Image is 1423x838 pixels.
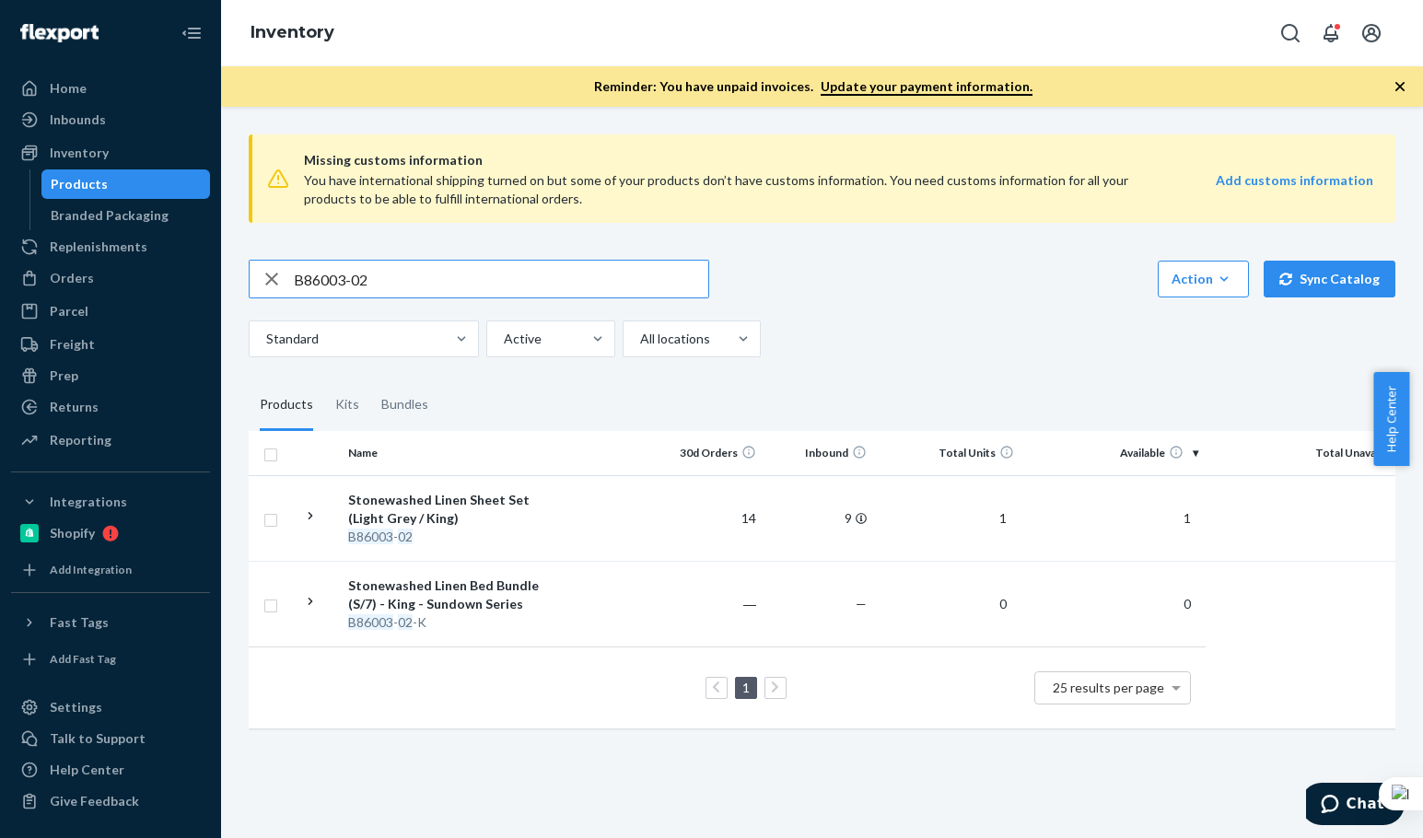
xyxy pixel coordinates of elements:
div: Talk to Support [50,729,146,748]
a: Products [41,169,211,199]
div: - [348,528,541,546]
div: Shopify [50,524,95,542]
span: Missing customs information [304,149,1373,171]
a: Add customs information [1216,171,1373,208]
a: Returns [11,392,210,422]
button: Open notifications [1312,15,1349,52]
div: Action [1172,270,1235,288]
a: Orders [11,263,210,293]
div: Fast Tags [50,613,109,632]
button: Sync Catalog [1264,261,1395,297]
button: Give Feedback [11,786,210,816]
button: Action [1158,261,1249,297]
div: Freight [50,335,95,354]
button: Open Search Box [1272,15,1309,52]
input: All locations [638,330,640,348]
div: Prep [50,367,78,385]
a: Help Center [11,755,210,785]
span: — [856,596,867,611]
button: Integrations [11,487,210,517]
button: Close Navigation [173,15,210,52]
div: Integrations [50,493,127,511]
td: 9 [764,475,874,561]
a: Replenishments [11,232,210,262]
a: Page 1 is your current page [739,680,753,695]
span: 0 [1176,596,1198,611]
a: Reporting [11,425,210,455]
th: Name [341,431,548,475]
span: 25 results per page [1053,680,1164,695]
button: Open account menu [1353,15,1390,52]
iframe: Opens a widget where you can chat to one of our agents [1306,783,1405,829]
button: Help Center [1373,372,1409,466]
th: Total Units [874,431,1021,475]
td: ― [653,561,764,646]
div: Products [260,379,313,431]
a: Settings [11,693,210,722]
button: Fast Tags [11,608,210,637]
div: Stonewashed Linen Bed Bundle (S/7) - King - Sundown Series [348,576,541,613]
a: Shopify [11,518,210,548]
span: 0 [992,596,1014,611]
img: Flexport logo [20,24,99,42]
input: Search inventory by name or sku [294,261,708,297]
div: - -K [348,613,541,632]
em: 02 [398,614,413,630]
div: Parcel [50,302,88,320]
div: Kits [335,379,359,431]
a: Add Integration [11,555,210,585]
td: 14 [653,475,764,561]
em: 02 [398,529,413,544]
ol: breadcrumbs [236,6,349,60]
div: Replenishments [50,238,147,256]
span: 1 [1176,510,1198,526]
a: Home [11,74,210,103]
p: Reminder: You have unpaid invoices. [594,77,1032,96]
th: 30d Orders [653,431,764,475]
th: Inbound [764,431,874,475]
div: Settings [50,698,102,716]
div: Home [50,79,87,98]
a: Inbounds [11,105,210,134]
a: Inventory [251,22,334,42]
div: Inventory [50,144,109,162]
button: Talk to Support [11,724,210,753]
em: B86003 [348,529,393,544]
span: 1 [992,510,1014,526]
a: Branded Packaging [41,201,211,230]
div: You have international shipping turned on but some of your products don’t have customs informatio... [304,171,1160,208]
a: Freight [11,330,210,359]
div: Add Integration [50,562,132,577]
div: Inbounds [50,111,106,129]
a: Update your payment information. [821,78,1032,96]
div: Help Center [50,761,124,779]
a: Prep [11,361,210,390]
div: Returns [50,398,99,416]
div: Give Feedback [50,792,139,810]
div: Products [51,175,108,193]
strong: Add customs information [1216,172,1373,188]
input: Active [502,330,504,348]
a: Inventory [11,138,210,168]
div: Stonewashed Linen Sheet Set (Light Grey / King) [348,491,541,528]
div: Orders [50,269,94,287]
div: Reporting [50,431,111,449]
th: Available [1021,431,1206,475]
input: Standard [264,330,266,348]
em: B86003 [348,614,393,630]
div: Branded Packaging [51,206,169,225]
a: Add Fast Tag [11,645,210,674]
div: Bundles [381,379,428,431]
a: Parcel [11,297,210,326]
div: Add Fast Tag [50,651,116,667]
